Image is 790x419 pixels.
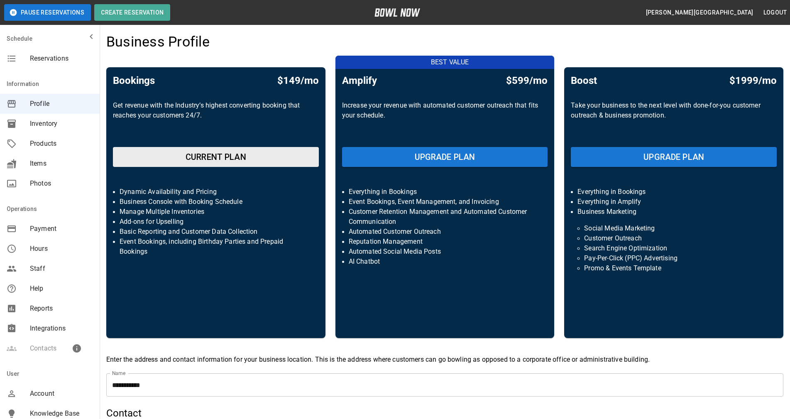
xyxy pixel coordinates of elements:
[349,227,541,237] p: Automated Customer Outreach
[4,4,91,21] button: Pause Reservations
[643,150,704,164] h6: UPGRADE PLAN
[120,237,312,257] p: Event Bookings, including Birthday Parties and Prepaid Bookings
[30,224,93,234] span: Payment
[349,207,541,227] p: Customer Retention Management and Automated Customer Communication
[113,100,319,140] p: Get revenue with the Industry’s highest converting booking that reaches your customers 24/7.
[729,74,777,87] h5: $1999/mo
[349,237,541,247] p: Reputation Management
[342,147,548,167] button: UPGRADE PLAN
[340,57,560,67] p: BEST VALUE
[30,304,93,314] span: Reports
[277,74,319,87] h5: $149/mo
[106,33,210,51] h4: Business Profile
[584,263,763,273] p: Promo & Events Template
[349,197,541,207] p: Event Bookings, Event Management, and Invoicing
[30,409,93,419] span: Knowledge Base
[30,284,93,294] span: Help
[120,197,312,207] p: Business Console with Booking Schedule
[760,5,790,20] button: Logout
[415,150,475,164] h6: UPGRADE PLAN
[30,264,93,274] span: Staff
[374,8,420,17] img: logo
[30,139,93,149] span: Products
[342,100,548,140] p: Increase your revenue with automated customer outreach that fits your schedule.
[106,355,783,365] p: Enter the address and contact information for your business location. This is the address where c...
[349,257,541,267] p: AI Chatbot
[506,74,548,87] h5: $599/mo
[342,74,377,87] h5: Amplify
[30,323,93,333] span: Integrations
[349,187,541,197] p: Everything in Bookings
[571,74,597,87] h5: Boost
[577,207,770,217] p: Business Marketing
[577,197,770,207] p: Everything in Amplify
[30,119,93,129] span: Inventory
[30,159,93,169] span: Items
[30,179,93,189] span: Photos
[30,244,93,254] span: Hours
[30,99,93,109] span: Profile
[120,227,312,237] p: Basic Reporting and Customer Data Collection
[113,74,155,87] h5: Bookings
[120,217,312,227] p: Add-ons for Upselling
[349,247,541,257] p: Automated Social Media Posts
[577,187,770,197] p: Everything in Bookings
[571,147,777,167] button: UPGRADE PLAN
[30,389,93,399] span: Account
[584,233,763,243] p: Customer Outreach
[584,243,763,253] p: Search Engine Optimization
[120,207,312,217] p: Manage Multiple Inventories
[584,223,763,233] p: Social Media Marketing
[94,4,170,21] button: Create Reservation
[30,54,93,64] span: Reservations
[584,253,763,263] p: Pay-Per-Click (PPC) Advertising
[643,5,757,20] button: [PERSON_NAME][GEOGRAPHIC_DATA]
[571,100,777,140] p: Take your business to the next level with done-for-you customer outreach & business promotion.
[120,187,312,197] p: Dynamic Availability and Pricing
